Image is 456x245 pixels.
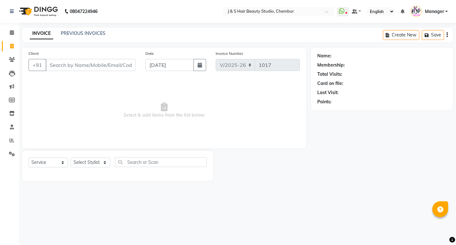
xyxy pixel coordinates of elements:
span: Manager [425,8,444,15]
a: INVOICE [30,28,53,39]
button: +91 [28,59,46,71]
span: Select & add items from the list below [28,79,300,142]
input: Search by Name/Mobile/Email/Code [46,59,136,71]
label: Client [28,51,39,56]
label: Invoice Number [216,51,243,56]
label: Date [145,51,154,56]
input: Search or Scan [115,157,207,167]
img: logo [16,3,60,20]
div: Last Visit: [317,89,339,96]
div: Card on file: [317,80,343,87]
button: Create New [383,30,419,40]
a: PREVIOUS INVOICES [61,30,105,36]
b: 08047224946 [70,3,98,20]
div: Name: [317,53,332,59]
div: Membership: [317,62,345,68]
img: Manager [411,6,422,17]
div: Total Visits: [317,71,342,78]
div: Points: [317,99,332,105]
button: Save [422,30,444,40]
